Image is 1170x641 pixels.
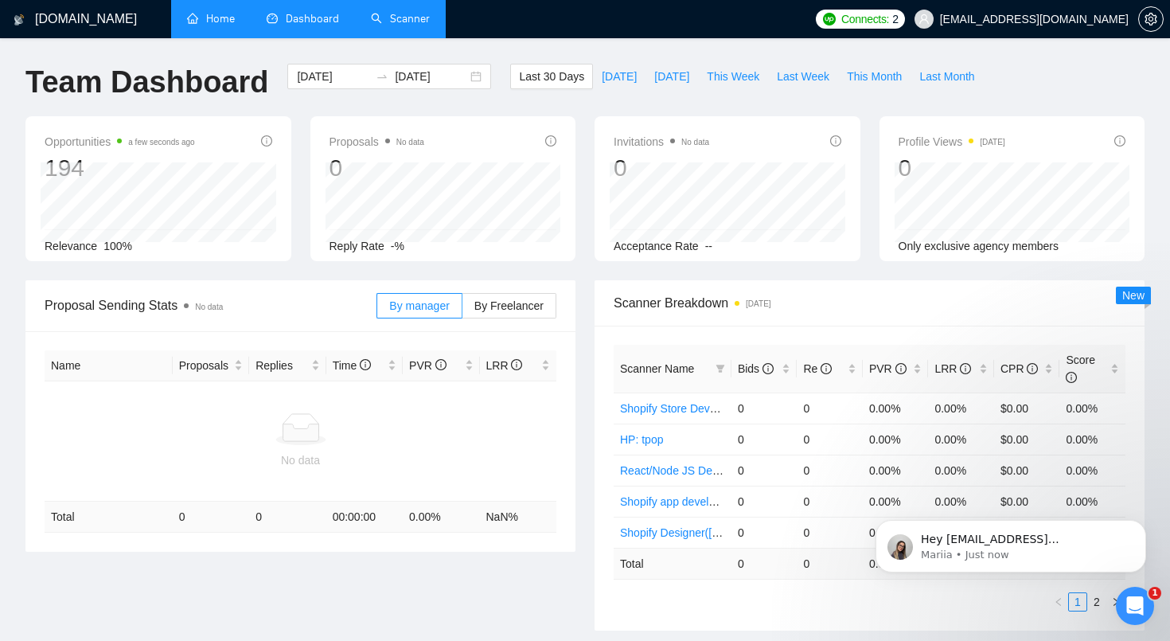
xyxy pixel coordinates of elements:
div: Send us a message [33,255,266,272]
img: upwork-logo.png [823,13,836,25]
div: Close [274,25,302,54]
div: Send us a messageWe typically reply in under a minute [16,241,302,302]
td: 0.00% [863,393,929,424]
span: No data [195,303,223,311]
span: PVR [869,362,907,375]
td: 0 [731,486,798,517]
span: Relevance [45,240,97,252]
span: Replies [255,357,307,374]
li: Previous Page [1049,592,1068,612]
a: React/Node JS Developer (HR) [620,464,775,477]
div: 🔄 Connect GigRadar to your CRM or other external systems [33,362,267,395]
time: [DATE] [980,138,1004,147]
img: Profile image for Dima [216,25,248,57]
span: Opportunities [45,132,195,151]
td: 0.00% [1059,393,1125,424]
div: ✅ How To: Connect your agency to [DOMAIN_NAME] [33,408,267,441]
span: Last 30 Days [519,68,584,85]
td: 0 [797,393,863,424]
td: 0.00% [928,424,994,455]
span: filter [716,364,725,373]
span: dashboard [267,13,278,24]
td: 0 [731,517,798,548]
span: Connects: [841,10,889,28]
a: Shopify Designer([PERSON_NAME]) [620,526,804,539]
span: -% [391,240,404,252]
button: Help [213,494,318,558]
span: filter [712,357,728,381]
span: info-circle [1114,135,1125,147]
th: Replies [249,350,326,381]
span: info-circle [1027,363,1038,374]
span: LRR [934,362,971,375]
td: 0.00% [863,455,929,486]
span: New [1122,289,1145,302]
span: info-circle [1066,372,1077,383]
img: logo [32,30,57,56]
td: Total [614,548,731,579]
span: info-circle [895,363,907,374]
span: Search for help [33,325,129,342]
div: 194 [45,153,195,183]
span: Re [803,362,832,375]
a: setting [1138,13,1164,25]
div: ✅ How To: Connect your agency to [DOMAIN_NAME] [23,401,295,448]
span: Proposals [330,132,424,151]
th: Proposals [173,350,249,381]
div: We typically reply in under a minute [33,272,266,288]
span: 1 [1149,587,1161,600]
span: [DATE] [602,68,637,85]
td: NaN % [480,502,557,533]
button: setting [1138,6,1164,32]
span: By manager [389,299,449,312]
button: Last 30 Days [510,64,593,89]
span: Proposals [179,357,231,374]
img: logo [14,7,25,33]
th: Name [45,350,173,381]
td: 0 [797,517,863,548]
td: 0.00% [1059,424,1125,455]
img: Profile image for Mariia [156,25,188,57]
span: No data [396,138,424,147]
span: LRR [486,359,523,372]
span: Dashboard [286,12,339,25]
span: info-circle [360,359,371,370]
img: Profile image for Viktor [186,25,218,57]
button: This Month [838,64,911,89]
span: 100% [103,240,132,252]
span: Messages [132,534,187,545]
span: No data [681,138,709,147]
button: Search for help [23,317,295,349]
td: 0 [797,548,863,579]
td: 0 [731,455,798,486]
input: End date [395,68,467,85]
span: info-circle [511,359,522,370]
a: HP: tpop [620,433,663,446]
td: 0 [249,502,326,533]
td: 0.00% [928,455,994,486]
iframe: Intercom live chat [1116,587,1154,625]
a: 2 [1088,593,1106,611]
span: This Week [707,68,759,85]
li: 2 [1087,592,1106,612]
td: 0 [731,424,798,455]
span: Reply Rate [330,240,384,252]
span: info-circle [830,135,841,147]
p: Hi [EMAIL_ADDRESS][DOMAIN_NAME] 👋 [32,113,287,194]
span: to [376,70,388,83]
span: Last Week [777,68,829,85]
span: Bids [738,362,774,375]
span: Profile Views [899,132,1005,151]
span: Help [252,534,278,545]
td: 00:00:00 [326,502,403,533]
iframe: Intercom notifications message [852,487,1170,598]
td: 0 [797,486,863,517]
td: Total [45,502,173,533]
button: This Week [698,64,768,89]
td: $0.00 [994,424,1060,455]
button: [DATE] [645,64,698,89]
span: [DATE] [654,68,689,85]
span: setting [1139,13,1163,25]
button: Last Week [768,64,838,89]
div: 0 [614,153,709,183]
